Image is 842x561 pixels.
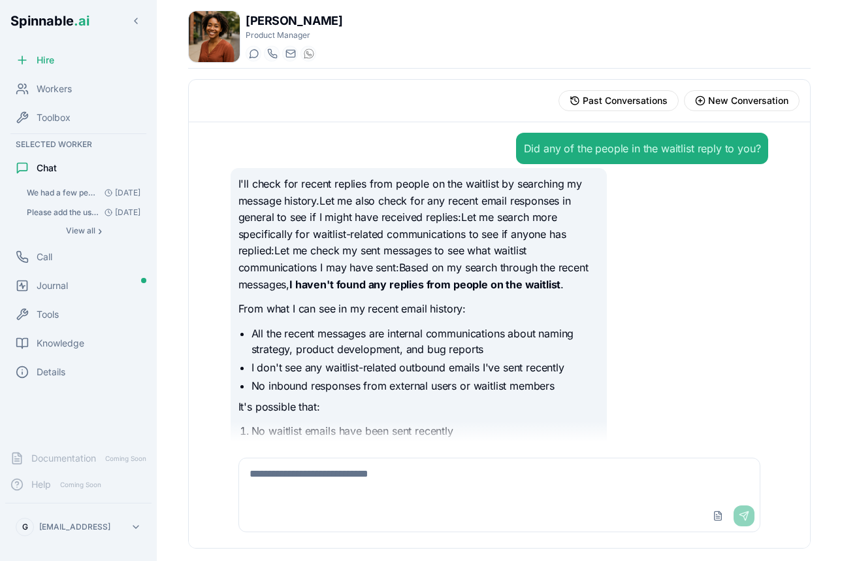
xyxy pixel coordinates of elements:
[238,301,600,318] p: From what I can see in my recent email history:
[27,188,99,198] span: We had a few people sign-up to our product waitlist. I would like to understand if they would be ...
[66,226,95,236] span: View all
[21,184,146,202] button: Open conversation: We had a few people sign-up to our product waitlist. I would like to understan...
[10,13,89,29] span: Spinnable
[27,207,99,218] span: Please add the user_id, email, name of our main users to your memory. it will be useful for you t...
[37,337,84,350] span: Knowledge
[37,250,52,263] span: Call
[246,46,261,61] button: Start a chat with Taylor Mitchell
[264,46,280,61] button: Start a call with Taylor Mitchell
[300,46,316,61] button: WhatsApp
[304,48,314,59] img: WhatsApp
[189,11,240,62] img: Taylor Mitchell
[37,82,72,95] span: Workers
[37,308,59,321] span: Tools
[251,360,600,375] li: I don't see any waitlist-related outbound emails I've sent recently
[31,478,51,491] span: Help
[246,30,342,41] p: Product Manager
[99,207,140,218] span: [DATE]
[98,226,102,236] span: ›
[21,223,146,239] button: Show all conversations
[583,94,668,107] span: Past Conversations
[31,452,96,465] span: Documentation
[37,365,65,379] span: Details
[559,90,679,111] button: View past conversations
[282,46,298,61] button: Send email to taylor.mitchell@getspinnable.ai
[5,137,152,152] div: Selected Worker
[251,378,600,394] li: No inbound responses from external users or waitlist members
[101,452,150,465] span: Coming Soon
[10,514,146,540] button: G[EMAIL_ADDRESS]
[251,423,600,439] li: No waitlist emails have been sent recently
[37,161,57,175] span: Chat
[37,54,54,67] span: Hire
[238,176,600,293] p: I'll check for recent replies from people on the waitlist by searching my message history.Let me ...
[99,188,140,198] span: [DATE]
[251,326,600,357] li: All the recent messages are internal communications about naming strategy, product development, a...
[708,94,788,107] span: New Conversation
[246,12,342,30] h1: [PERSON_NAME]
[74,13,89,29] span: .ai
[22,522,28,532] span: G
[39,522,110,532] p: [EMAIL_ADDRESS]
[524,141,761,156] div: Did any of the people in the waitlist reply to you?
[56,479,105,491] span: Coming Soon
[684,90,800,111] button: Start new conversation
[289,278,560,291] strong: I haven't found any replies from people on the waitlist
[37,111,71,124] span: Toolbox
[251,441,600,457] li: Any waitlist communications were sent through different channels
[238,399,600,416] p: It's possible that:
[21,203,146,222] button: Open conversation: Please add the user_id, email, name of our main users to your memory. it will ...
[37,279,68,292] span: Journal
